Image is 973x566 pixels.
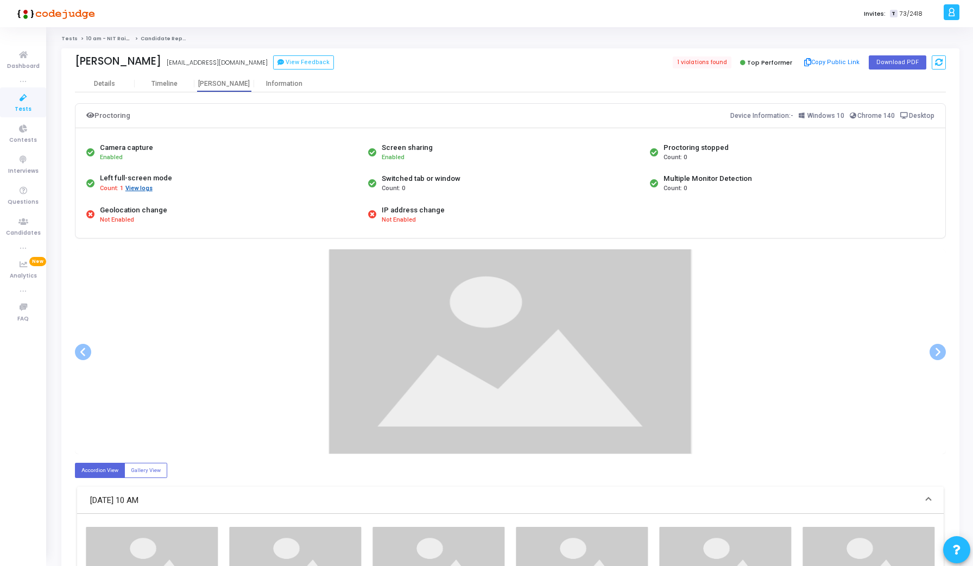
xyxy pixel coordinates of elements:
[77,487,944,514] mat-expansion-panel-header: [DATE] 10 AM
[7,62,40,71] span: Dashboard
[167,58,268,67] div: [EMAIL_ADDRESS][DOMAIN_NAME]
[664,184,687,193] span: Count: 0
[864,9,886,18] label: Invites:
[141,35,191,42] span: Candidate Report
[382,173,460,184] div: Switched tab or window
[124,463,167,477] label: Gallery View
[730,109,935,122] div: Device Information:-
[100,173,172,184] div: Left full-screen mode
[100,142,153,153] div: Camera capture
[328,249,692,454] img: Loading
[100,216,134,225] span: Not Enabled
[194,80,254,88] div: [PERSON_NAME]
[151,80,178,88] div: Timeline
[100,205,167,216] div: Geolocation change
[6,229,41,238] span: Candidates
[254,80,314,88] div: Information
[61,35,78,42] a: Tests
[382,154,405,161] span: Enabled
[382,184,405,193] span: Count: 0
[8,198,39,207] span: Questions
[382,205,445,216] div: IP address change
[807,112,844,120] span: Windows 10
[14,3,95,24] img: logo
[15,105,31,114] span: Tests
[890,10,897,18] span: T
[909,112,934,120] span: Desktop
[664,173,752,184] div: Multiple Monitor Detection
[857,112,895,120] span: Chrome 140
[61,35,959,42] nav: breadcrumb
[29,257,46,266] span: New
[273,55,334,70] button: View Feedback
[664,153,687,162] span: Count: 0
[10,272,37,281] span: Analytics
[869,55,926,70] button: Download PDF
[747,58,792,67] span: Top Performer
[801,54,863,71] button: Copy Public Link
[17,315,29,324] span: FAQ
[9,136,37,145] span: Contests
[664,142,729,153] div: Proctoring stopped
[125,184,153,194] button: View logs
[75,463,125,477] label: Accordion View
[94,80,115,88] div: Details
[75,55,161,67] div: [PERSON_NAME]
[86,35,222,42] a: 10 am - NIT Raipur - Titan Engineering Intern 2026
[86,109,130,122] div: Proctoring
[673,56,731,68] span: 1 violations found
[100,184,123,193] span: Count: 1
[900,9,923,18] span: 73/2418
[8,167,39,176] span: Interviews
[382,142,433,153] div: Screen sharing
[100,154,123,161] span: Enabled
[90,494,918,507] mat-panel-title: [DATE] 10 AM
[382,216,416,225] span: Not Enabled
